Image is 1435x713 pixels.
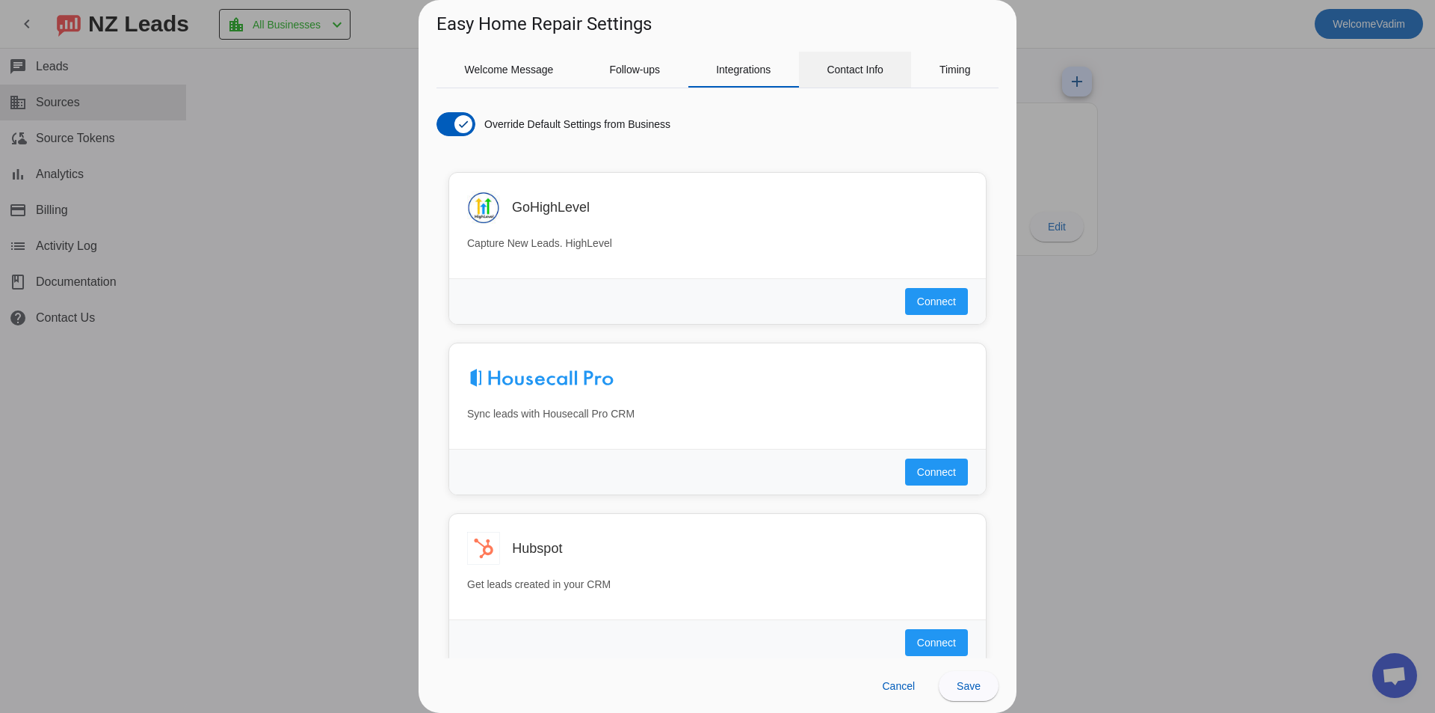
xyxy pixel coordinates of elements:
[939,64,971,75] span: Timing
[917,294,956,309] span: Connect
[467,577,968,593] p: Get leads created in your CRM
[939,671,999,701] button: Save
[917,465,956,480] span: Connect
[512,541,562,556] h3: Hubspot
[917,635,956,650] span: Connect
[827,64,883,75] span: Contact Info
[467,406,968,422] p: Sync leads with Housecall Pro CRM
[905,629,968,656] button: Connect
[436,12,652,36] h1: Easy Home Repair Settings
[870,671,927,701] button: Cancel
[481,117,670,132] label: Override Default Settings from Business
[467,236,968,251] p: Capture New Leads. HighLevel
[467,191,500,224] img: GoHighLevel
[465,64,554,75] span: Welcome Message
[716,64,771,75] span: Integrations
[882,680,915,692] span: Cancel
[609,64,660,75] span: Follow-ups
[467,532,500,565] img: Hubspot
[905,288,968,315] button: Connect
[512,200,590,215] h3: GoHighLevel
[905,459,968,486] button: Connect
[957,680,981,692] span: Save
